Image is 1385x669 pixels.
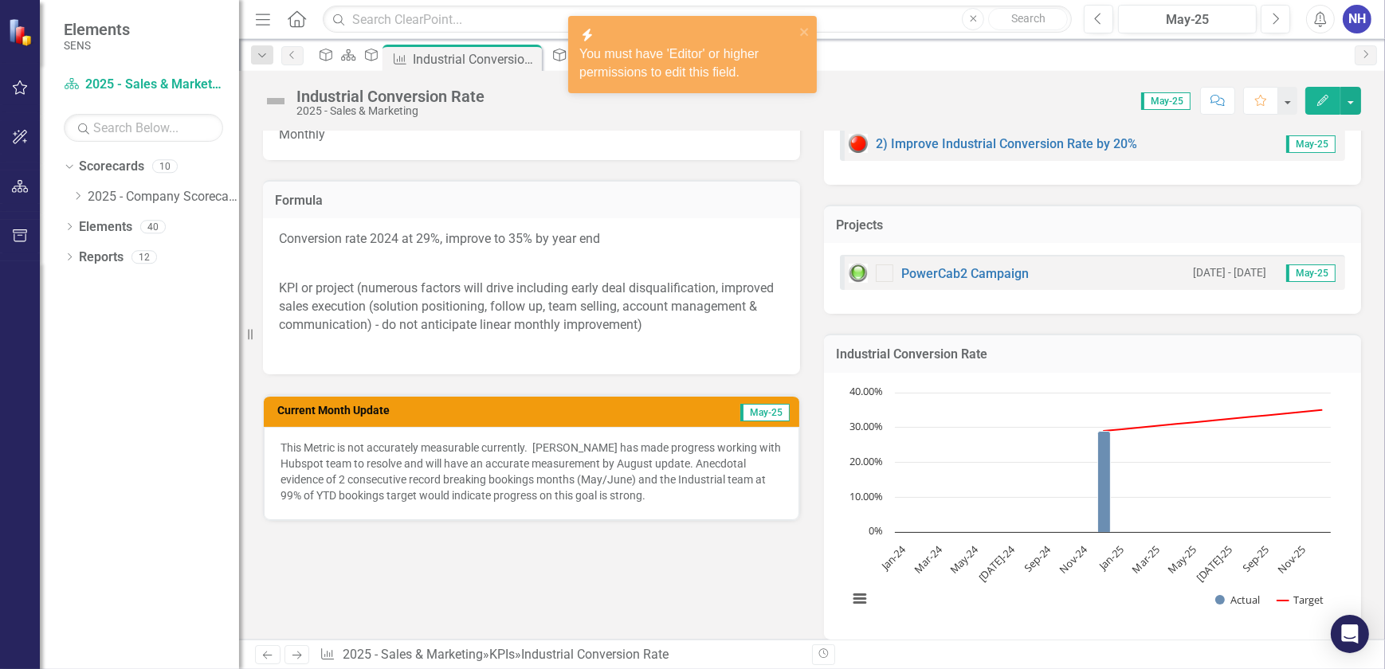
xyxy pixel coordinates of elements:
[1095,542,1127,574] text: Jan-25
[1277,593,1324,606] button: Show Target
[277,405,631,417] h3: Current Month Update
[1193,542,1235,585] text: [DATE]-25
[1331,615,1369,653] div: Open Intercom Messenger
[263,88,288,114] img: Not Defined
[296,88,485,105] div: Industrial Conversion Rate
[849,489,883,503] text: 10.00%
[343,647,483,662] a: 2025 - Sales & Marketing
[1286,135,1336,153] span: May-25
[79,218,132,237] a: Elements
[64,114,223,142] input: Search Below...
[840,385,1345,624] div: Chart. Highcharts interactive chart.
[489,647,515,662] a: KPIs
[876,136,1137,151] a: 2) Improve Industrial Conversion Rate by 20%
[323,6,1072,33] input: Search ClearPoint...
[279,230,784,252] p: Conversion rate 2024 at 29%, improve to 35% by year end
[320,646,800,664] div: » »
[740,404,790,421] span: May-25
[263,114,800,160] div: Monthly
[1274,542,1308,576] text: Nov-25
[1193,265,1266,280] small: [DATE] - [DATE]
[64,39,130,52] small: SENS
[296,105,485,117] div: 2025 - Sales & Marketing
[579,45,795,82] div: You must have 'Editor' or higher permissions to edit this field.
[413,49,538,69] div: Industrial Conversion Rate
[911,542,945,576] text: Mar-24
[869,523,883,538] text: 0%
[947,542,982,577] text: May-24
[64,76,223,94] a: 2025 - Sales & Marketing
[1141,92,1191,110] span: May-25
[849,134,868,153] img: Red: Critical Issues/Off-Track
[1118,5,1257,33] button: May-25
[1343,5,1371,33] button: NH
[152,160,178,174] div: 10
[1286,264,1336,282] span: May-25
[988,8,1068,30] button: Search
[1098,431,1111,532] path: Dec-24, 29. Actual.
[79,158,144,176] a: Scorecards
[975,542,1018,585] text: [DATE]-24
[1011,12,1046,25] span: Search
[64,20,130,39] span: Elements
[521,647,669,662] div: Industrial Conversion Rate
[1239,542,1272,575] text: Sep-25
[79,248,124,267] a: Reports
[849,264,868,283] img: Green: On Track
[799,22,810,41] button: close
[8,18,36,46] img: ClearPoint Strategy
[1021,542,1054,575] text: Sep-24
[849,384,883,398] text: 40.00%
[279,276,784,338] p: KPI or project (numerous factors will drive including early deal disqualification, improved sales...
[836,218,1349,233] h3: Projects
[877,542,908,573] text: Jan-24
[1057,542,1091,576] text: Nov-24
[849,587,871,609] button: View chart menu, Chart
[1165,542,1199,577] text: May-25
[901,266,1029,281] a: PowerCab2 Campaign
[1215,593,1260,606] button: Show Actual
[281,440,783,503] p: This Metric is not accurately measurable currently. [PERSON_NAME] has made progress working with ...
[131,250,157,264] div: 12
[849,454,883,468] text: 20.00%
[840,385,1339,624] svg: Interactive chart
[836,347,1349,362] h3: Industrial Conversion Rate
[1124,10,1251,29] div: May-25
[1129,542,1163,576] text: Mar-25
[88,188,239,206] a: 2025 - Company Scorecard
[140,220,166,233] div: 40
[849,419,883,433] text: 30.00%
[275,194,788,208] h3: Formula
